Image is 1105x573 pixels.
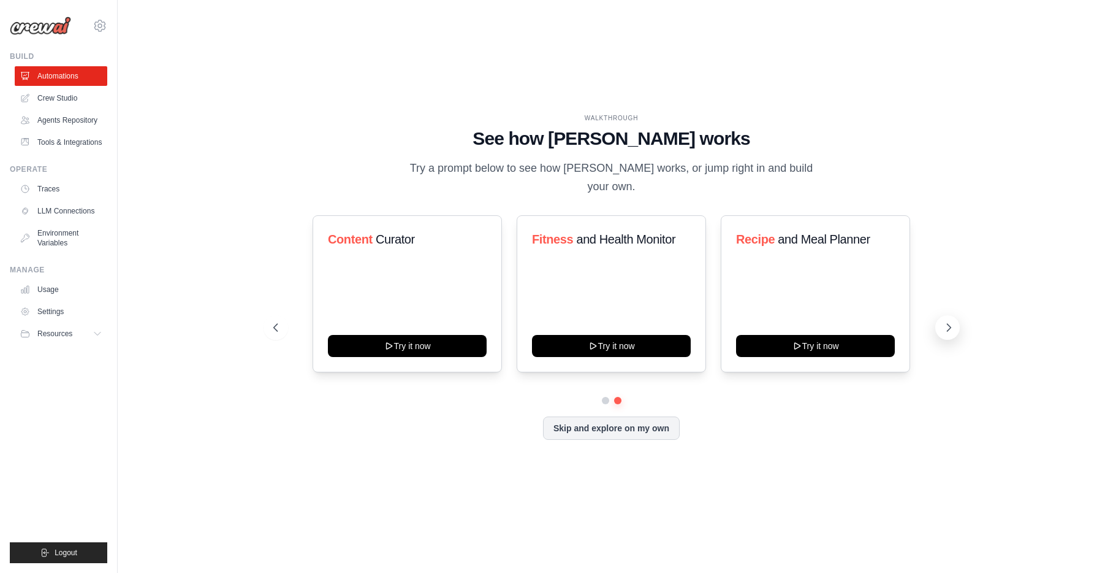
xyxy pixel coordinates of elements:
[778,233,870,246] span: and Meal Planner
[15,110,107,130] a: Agents Repository
[15,223,107,253] a: Environment Variables
[576,233,675,246] span: and Health Monitor
[15,280,107,299] a: Usage
[273,128,950,150] h1: See how [PERSON_NAME] works
[10,52,107,61] div: Build
[736,233,775,246] span: Recipe
[10,164,107,174] div: Operate
[15,133,107,152] a: Tools & Integrations
[15,201,107,221] a: LLM Connections
[15,88,107,108] a: Crew Studio
[55,548,77,558] span: Logout
[15,324,107,344] button: Resources
[10,265,107,275] div: Manage
[543,417,680,440] button: Skip and explore on my own
[328,233,373,246] span: Content
[37,329,72,339] span: Resources
[532,233,573,246] span: Fitness
[10,17,71,35] img: Logo
[532,335,691,357] button: Try it now
[375,233,414,246] span: Curator
[15,66,107,86] a: Automations
[328,335,487,357] button: Try it now
[10,542,107,563] button: Logout
[15,302,107,321] a: Settings
[273,113,950,123] div: WALKTHROUGH
[406,160,818,196] p: Try a prompt below to see how [PERSON_NAME] works, or jump right in and build your own.
[736,335,895,357] button: Try it now
[15,179,107,199] a: Traces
